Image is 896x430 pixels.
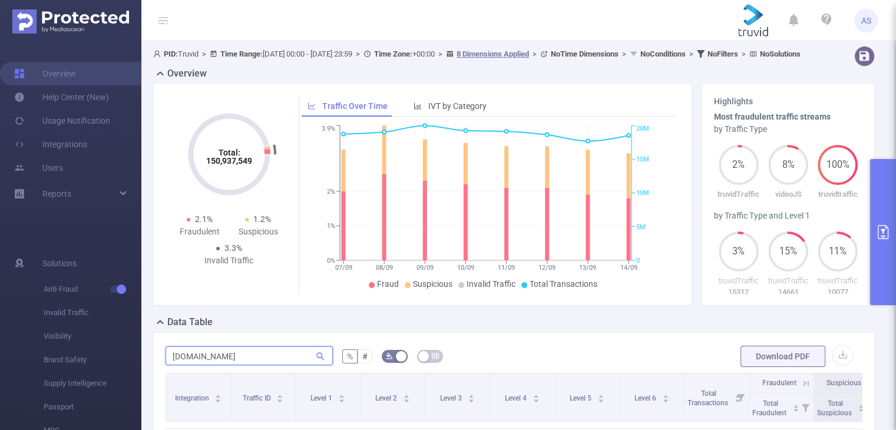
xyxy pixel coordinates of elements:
i: icon: caret-down [338,398,345,401]
h3: Highlights [714,95,862,108]
tspan: Total: [218,148,240,157]
tspan: 13/09 [580,264,597,272]
div: Sort [276,393,283,400]
span: Level 1 [310,394,334,402]
span: > [619,49,630,58]
span: Fraud [377,279,399,289]
tspan: 0 [636,257,640,264]
span: Fraudulent [762,379,796,387]
div: Sort [533,393,540,400]
i: icon: caret-up [858,403,864,406]
b: No Time Dimensions [551,49,619,58]
b: Time Range: [220,49,263,58]
span: Total Suspicious [817,399,854,417]
i: icon: caret-up [533,393,539,396]
span: Supply Intelligence [44,372,141,395]
i: icon: caret-down [468,398,474,401]
span: Brand Safety [44,348,141,372]
h2: Data Table [167,315,213,329]
i: icon: caret-up [338,393,345,396]
div: by Traffic Type [714,123,862,135]
i: icon: caret-up [792,403,799,406]
i: icon: bar-chart [414,102,422,110]
tspan: 15M [636,156,649,163]
span: 2.1% [195,214,213,224]
span: 100% [818,160,858,170]
p: 10077 [813,286,862,298]
div: Sort [403,393,410,400]
span: Level 5 [570,394,593,402]
span: Visibility [44,325,141,348]
span: Total Transactions [530,279,597,289]
span: Suspicious [826,379,861,387]
span: Integration [175,394,211,402]
span: 3% [719,247,759,256]
img: Protected Media [12,9,129,34]
div: Sort [597,393,604,400]
p: truvidTraffic [763,275,813,287]
span: Truvid [DATE] 00:00 - [DATE] 23:59 +00:00 [153,49,801,58]
div: Sort [858,403,865,410]
i: icon: caret-down [533,398,539,401]
tspan: 07/09 [335,264,352,272]
span: % [347,352,353,361]
h2: Overview [167,67,207,81]
span: IVT by Category [428,101,487,111]
i: Filter menu [797,393,814,421]
span: AS [861,9,871,32]
span: # [362,352,368,361]
b: No Filters [707,49,738,58]
button: Download PDF [740,346,825,367]
tspan: 10/09 [457,264,474,272]
div: by Traffic Type and Level 1 [714,210,862,222]
span: Anti-Fraud [44,277,141,301]
span: 8% [768,160,808,170]
span: Invalid Traffic [467,279,515,289]
a: Users [14,156,63,180]
span: > [686,49,697,58]
a: Integrations [14,133,87,156]
i: icon: caret-up [403,393,409,396]
u: 8 Dimensions Applied [457,49,529,58]
i: icon: caret-down [277,398,283,401]
tspan: 08/09 [376,264,393,272]
span: > [199,49,210,58]
span: Level 6 [634,394,658,402]
span: Total Transactions [687,389,730,407]
span: 15% [768,247,808,256]
tspan: 3.9% [322,125,335,133]
tspan: 10M [636,190,649,197]
i: icon: bg-colors [386,352,393,359]
span: Traffic Over Time [322,101,388,111]
div: Invalid Traffic [200,254,259,267]
i: icon: caret-down [215,398,221,401]
div: Suspicious [229,226,288,238]
p: truvidtraffic [813,188,862,200]
b: No Solutions [760,49,801,58]
span: 1.2% [253,214,271,224]
tspan: 09/09 [416,264,434,272]
span: > [738,49,749,58]
i: icon: caret-up [215,393,221,396]
tspan: 5M [636,223,646,231]
p: truvidTraffic [714,188,763,200]
a: Help Center (New) [14,85,109,109]
span: > [529,49,540,58]
span: Passport [44,395,141,419]
i: icon: caret-down [597,398,604,401]
a: Overview [14,62,76,85]
tspan: 2% [327,188,335,196]
i: icon: caret-up [597,393,604,396]
tspan: 14/09 [620,264,637,272]
span: > [352,49,363,58]
i: Filter menu [732,373,749,421]
i: icon: table [432,352,439,359]
p: truvidTraffic [714,275,763,287]
div: Sort [662,393,669,400]
b: No Conditions [640,49,686,58]
p: 15312 [714,286,763,298]
span: Traffic ID [243,394,273,402]
i: icon: caret-up [277,393,283,396]
span: Invalid Traffic [44,301,141,325]
input: Search... [166,346,333,365]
